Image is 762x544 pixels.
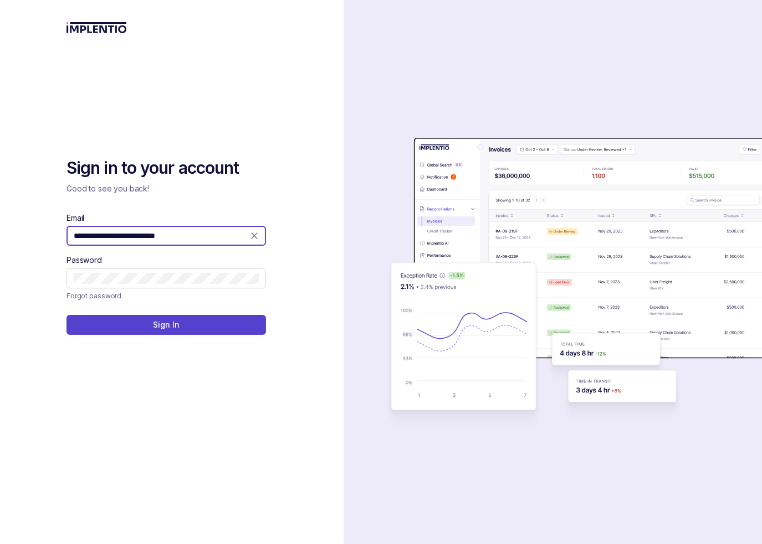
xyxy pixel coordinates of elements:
[67,183,266,194] p: Good to see you back!
[153,319,179,330] p: Sign In
[67,255,102,266] label: Password
[67,213,84,224] label: Email
[67,157,266,179] h2: Sign in to your account
[67,22,127,33] img: logo
[67,291,121,302] p: Forgot password
[67,291,121,302] a: Link Forgot password
[67,315,266,335] button: Sign In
